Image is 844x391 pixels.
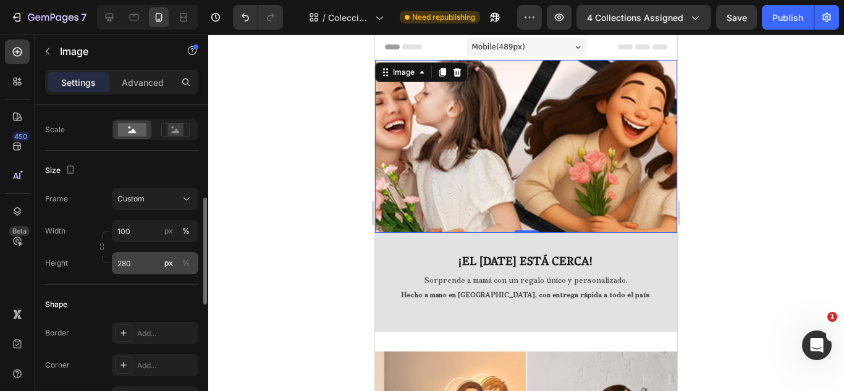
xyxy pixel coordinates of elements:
button: 4 collections assigned [576,5,711,30]
div: px [164,258,173,269]
span: 1 [827,312,837,322]
span: / [323,11,326,24]
label: Height [45,258,68,269]
div: px [164,225,173,237]
div: Add... [137,328,195,339]
button: px [179,256,193,271]
button: % [161,224,176,238]
div: Shape [45,299,67,310]
div: 450 [12,132,30,141]
div: Border [45,327,69,338]
button: Publish [762,5,814,30]
span: Need republishing [412,12,475,23]
span: 4 collections assigned [587,11,683,24]
label: Width [45,225,65,237]
div: % [182,225,190,237]
button: px [179,224,193,238]
p: Image [60,44,165,59]
label: Frame [45,193,68,204]
div: Scale [45,124,65,135]
p: 7 [81,10,87,25]
div: Corner [45,359,70,371]
div: Add... [137,360,195,371]
div: % [182,258,190,269]
div: Undo/Redo [233,5,283,30]
p: Advanced [122,76,164,89]
input: px% [112,252,198,274]
div: Beta [9,226,30,236]
p: Settings [61,76,96,89]
iframe: Design area [375,35,677,391]
div: Publish [772,11,803,24]
button: 7 [5,5,92,30]
span: Save [727,12,747,23]
button: Save [716,5,757,30]
button: Custom [112,188,198,210]
button: % [161,256,176,271]
iframe: Intercom live chat [802,330,832,360]
span: Custom [117,193,145,204]
input: px% [112,220,198,242]
div: Size [45,162,78,179]
span: Coleccion de mama [328,11,370,24]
